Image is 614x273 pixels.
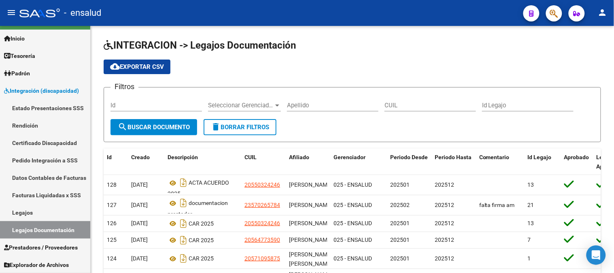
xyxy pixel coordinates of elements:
[178,234,189,247] i: Descargar documento
[4,86,79,95] span: Integración (discapacidad)
[528,202,534,208] span: 21
[110,81,138,92] h3: Filtros
[564,154,589,160] span: Aprobado
[118,124,190,131] span: Buscar Documento
[334,255,372,262] span: 025 - ENSALUD
[330,149,387,175] datatable-header-cell: Gerenciador
[104,149,128,175] datatable-header-cell: Id
[204,119,276,135] button: Borrar Filtros
[118,122,127,132] mat-icon: search
[390,220,410,226] span: 202501
[131,181,148,188] span: [DATE]
[64,4,101,22] span: - ensalud
[476,149,525,175] datatable-header-cell: Comentario
[334,237,372,243] span: 025 - ENSALUD
[189,220,214,227] span: CAR 2025
[104,60,170,74] button: Exportar CSV
[289,220,332,226] span: NEGRO GALEANO, VALENTIN
[131,237,148,243] span: [DATE]
[289,202,332,208] span: BARBOSA ISABELLA
[435,255,454,262] span: 202512
[561,149,593,175] datatable-header-cell: Aprobado
[168,154,198,160] span: Descripción
[178,252,189,265] i: Descargar documento
[244,181,280,188] span: 20550324246
[289,237,332,243] span: RODRIGUEZ TORRES ANDRES
[390,202,410,208] span: 202502
[334,181,372,188] span: 025 - ENSALUD
[387,149,431,175] datatable-header-cell: Periodo Desde
[334,154,365,160] span: Gerenciador
[334,202,372,208] span: 025 - ENSALUD
[178,217,189,230] i: Descargar documento
[168,180,229,197] span: ACTA ACUERDO 2025
[4,34,25,43] span: Inicio
[390,154,428,160] span: Periodo Desde
[435,220,454,226] span: 202512
[107,202,117,208] span: 127
[431,149,476,175] datatable-header-cell: Periodo Hasta
[4,243,78,252] span: Prestadores / Proveedores
[528,237,531,243] span: 7
[110,63,164,70] span: Exportar CSV
[289,181,332,188] span: NEGRO GALEANO, VALENTIN
[244,237,280,243] span: 20564773590
[208,102,274,109] span: Seleccionar Gerenciador
[289,154,309,160] span: Afiliado
[131,220,148,226] span: [DATE]
[107,181,117,188] span: 128
[244,154,257,160] span: CUIL
[107,154,112,160] span: Id
[189,237,214,243] span: CAR 2025
[178,196,189,209] i: Descargar documento
[131,202,148,208] span: [DATE]
[4,260,69,269] span: Explorador de Archivos
[164,149,241,175] datatable-header-cell: Descripción
[479,202,515,208] span: falta firma am
[128,149,164,175] datatable-header-cell: Creado
[586,245,606,265] div: Open Intercom Messenger
[598,8,608,17] mat-icon: person
[104,40,296,51] span: INTEGRACION -> Legajos Documentación
[390,237,410,243] span: 202501
[525,149,561,175] datatable-header-cell: Id Legajo
[244,220,280,226] span: 20550324246
[286,149,330,175] datatable-header-cell: Afiliado
[110,119,197,135] button: Buscar Documento
[334,220,372,226] span: 025 - ENSALUD
[435,154,472,160] span: Periodo Hasta
[479,154,510,160] span: Comentario
[244,255,280,262] span: 20571095875
[528,255,531,262] span: 1
[528,154,552,160] span: Id Legajo
[131,255,148,262] span: [DATE]
[289,251,332,267] span: CORREA MATEO VALENTIN
[528,181,534,188] span: 13
[211,124,269,131] span: Borrar Filtros
[211,122,221,132] mat-icon: delete
[435,181,454,188] span: 202512
[6,8,16,17] mat-icon: menu
[178,176,189,189] i: Descargar documento
[168,200,228,218] span: documentacion prestador
[435,237,454,243] span: 202512
[435,202,454,208] span: 202512
[390,181,410,188] span: 202501
[110,62,120,71] mat-icon: cloud_download
[528,220,534,226] span: 13
[107,220,117,226] span: 126
[189,256,214,262] span: CAR 2025
[244,202,280,208] span: 23570265784
[241,149,286,175] datatable-header-cell: CUIL
[107,237,117,243] span: 125
[4,51,35,60] span: Tesorería
[131,154,150,160] span: Creado
[4,69,30,78] span: Padrón
[390,255,410,262] span: 202501
[107,255,117,262] span: 124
